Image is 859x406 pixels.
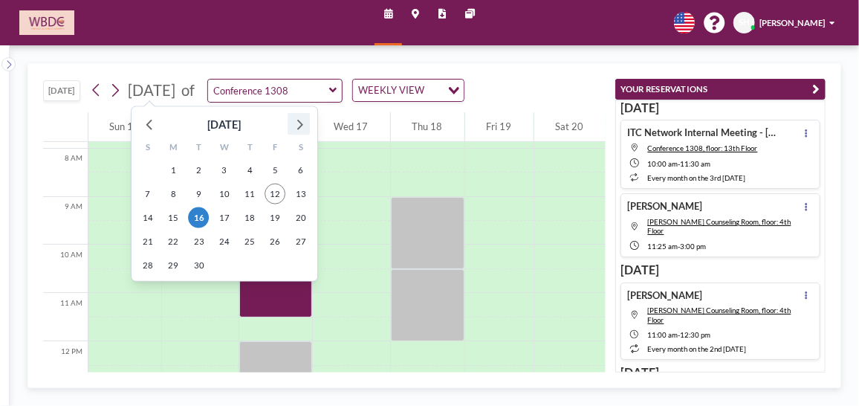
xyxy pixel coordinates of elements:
span: 11:00 AM [648,330,678,339]
h3: [DATE] [620,262,820,277]
span: - [678,242,681,251]
div: [DATE] [207,115,241,135]
span: Saturday, September 6, 2025 [291,160,311,181]
span: Monday, September 15, 2025 [163,207,184,228]
div: 12 PM [43,341,88,390]
span: 10:00 AM [648,159,678,168]
span: Tuesday, September 23, 2025 [189,231,210,252]
span: of [181,81,195,100]
span: Thursday, September 18, 2025 [239,207,260,228]
h4: [PERSON_NAME] [627,200,702,212]
h4: [PERSON_NAME] [627,289,702,301]
span: Sunday, September 21, 2025 [137,231,158,252]
span: - [678,330,681,339]
span: Thursday, September 25, 2025 [239,231,260,252]
button: [DATE] [43,80,80,101]
span: Friday, September 12, 2025 [265,184,285,204]
div: Search for option [353,80,464,101]
span: Saturday, September 20, 2025 [291,207,311,228]
div: S [135,139,161,158]
h4: ITC Network Internal Meeting - [GEOGRAPHIC_DATA]'s Reservation [627,126,778,138]
span: Thursday, September 4, 2025 [239,160,260,181]
span: Sunday, September 28, 2025 [137,255,158,276]
span: 11:30 AM [681,159,711,168]
div: Sun 14 [88,112,161,143]
span: Monday, September 22, 2025 [163,231,184,252]
span: Friday, September 26, 2025 [265,231,285,252]
div: T [237,139,262,158]
h3: [DATE] [620,100,820,115]
div: Fri 19 [465,112,534,143]
span: every month on the 3rd [DATE] [648,173,746,182]
div: 8 AM [43,149,88,197]
div: Sat 20 [534,112,606,143]
span: Saturday, September 13, 2025 [291,184,311,204]
h3: [DATE] [620,365,820,380]
span: every month on the 2nd [DATE] [648,344,747,353]
span: Friday, September 19, 2025 [265,207,285,228]
span: Friday, September 5, 2025 [265,160,285,181]
span: Serlin Counseling Room, floor: 4th Floor [648,217,791,235]
div: 10 AM [43,245,88,293]
input: Conference 1308 [208,80,329,102]
span: Sunday, September 7, 2025 [137,184,158,204]
span: Tuesday, September 16, 2025 [189,207,210,228]
span: Tuesday, September 9, 2025 [189,184,210,204]
img: organization-logo [19,10,74,34]
span: Tuesday, September 2, 2025 [189,160,210,181]
div: Thu 18 [391,112,464,143]
div: S [288,139,314,158]
span: Thursday, September 11, 2025 [239,184,260,204]
div: T [186,139,211,158]
div: M [161,139,186,158]
button: YOUR RESERVATIONS [615,79,826,100]
span: Wednesday, September 17, 2025 [214,207,235,228]
span: Monday, September 29, 2025 [163,255,184,276]
span: - [678,159,681,168]
span: Monday, September 1, 2025 [163,160,184,181]
input: Search for option [428,83,439,98]
span: Wednesday, September 3, 2025 [214,160,235,181]
span: Wednesday, September 24, 2025 [214,231,235,252]
span: Wednesday, September 10, 2025 [214,184,235,204]
span: SH [739,17,750,28]
div: 11 AM [43,293,88,341]
div: F [262,139,288,158]
span: Serlin Counseling Room, floor: 4th Floor [648,306,791,323]
span: Conference 1308, floor: 13th Floor [648,144,758,152]
span: [PERSON_NAME] [759,18,825,28]
span: Monday, September 8, 2025 [163,184,184,204]
span: [DATE] [128,81,175,99]
span: 12:30 PM [681,330,711,339]
span: Saturday, September 27, 2025 [291,231,311,252]
div: Wed 17 [313,112,390,143]
span: Tuesday, September 30, 2025 [189,255,210,276]
span: Sunday, September 14, 2025 [137,207,158,228]
span: 3:00 PM [681,242,707,251]
div: 9 AM [43,197,88,245]
span: WEEKLY VIEW [356,83,427,98]
span: 11:25 AM [648,242,678,251]
div: W [212,139,237,158]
